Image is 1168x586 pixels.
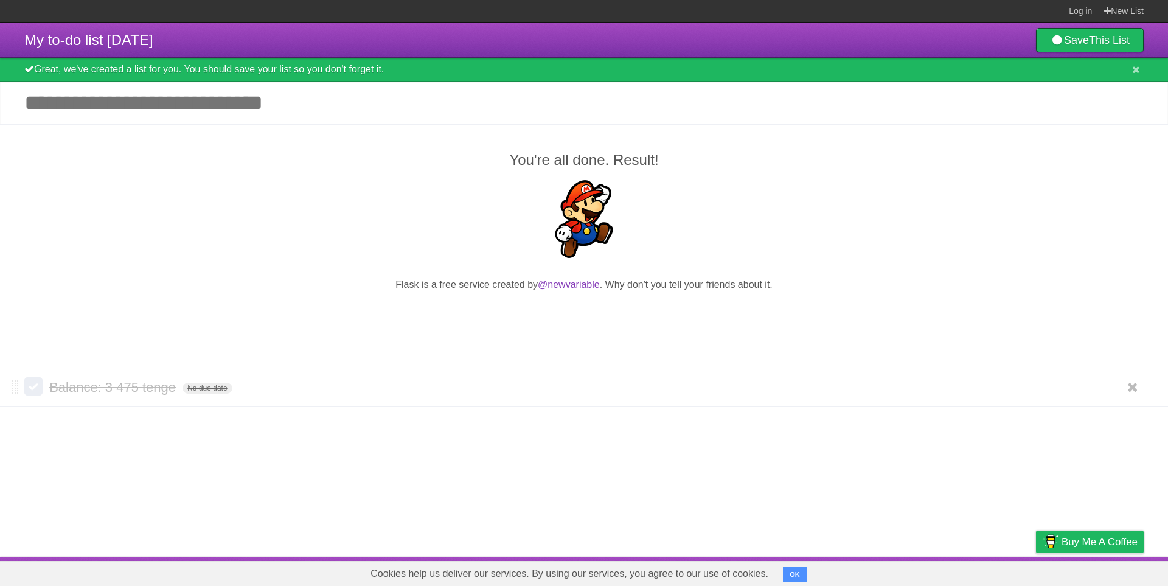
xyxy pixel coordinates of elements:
a: Suggest a feature [1067,560,1144,583]
img: Buy me a coffee [1042,531,1058,552]
label: Done [24,377,43,396]
span: Cookies help us deliver our services. By using our services, you agree to our use of cookies. [358,562,780,586]
h2: You're all done. Result! [24,149,1144,171]
button: OK [783,567,807,582]
iframe: X Post Button [562,307,606,324]
a: Privacy [1020,560,1052,583]
img: Super Mario [545,180,623,258]
p: Flask is a free service created by . Why don't you tell your friends about it. [24,277,1144,292]
a: @newvariable [538,279,600,290]
span: Balance: 3 475 tenge [49,380,179,395]
span: Buy me a coffee [1062,531,1138,553]
span: My to-do list [DATE] [24,32,153,48]
b: This List [1089,34,1130,46]
a: Developers [914,560,964,583]
a: Terms [979,560,1006,583]
a: Buy me a coffee [1036,531,1144,553]
a: About [874,560,900,583]
span: No due date [182,383,232,394]
a: SaveThis List [1036,28,1144,52]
